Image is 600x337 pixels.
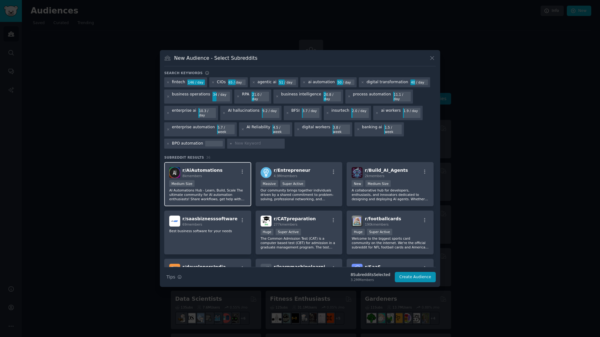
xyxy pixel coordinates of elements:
div: insurtech [331,108,349,118]
div: 8 Subreddit s Selected [351,272,390,278]
p: Welcome to the biggest sports card community on the internet. We're the official subreddit for NF... [352,236,429,249]
div: RPA [242,92,249,102]
div: 146 / day [187,79,205,85]
span: r/ saasbiznesssoftware [182,216,237,221]
span: 4.9M members [274,174,297,178]
div: ai workers [381,108,401,118]
div: 3.7 / day [302,108,319,114]
span: r/ SaaS [365,264,381,269]
div: agentic ai [257,79,276,85]
span: r/ CATpreparation [274,216,316,221]
span: 277k members [274,222,297,226]
div: BFSI [291,108,300,118]
p: The Common Admission Test (CAT) is a computer based test (CBT) for admission in a graduate manage... [261,236,338,249]
input: New Keyword [235,141,282,146]
p: A collaborative hub for developers, enthusiasts, and innovators dedicated to designing and deploy... [352,188,429,201]
div: Super Active [280,180,306,187]
img: developersIndia [169,264,180,275]
div: 1.9 / day [403,108,420,114]
div: business intelligence [281,92,321,102]
span: r/ AiAutomations [182,168,222,173]
div: 65 / day [228,79,246,85]
div: CIOs [217,79,226,85]
img: footballcards [352,216,363,227]
div: Huge [352,229,365,235]
div: fintech [172,79,185,85]
div: digital transformation [367,79,408,85]
div: 5.7 / week [217,125,235,135]
span: r/ Entrepreneur [274,168,310,173]
p: Our community brings together individuals driven by a shared commitment to problem-solving, profe... [261,188,338,201]
span: 190k members [365,222,389,226]
div: 34 / day [212,92,230,97]
span: r/ footballcards [365,216,401,221]
div: Medium Size [169,180,195,187]
div: 3.2M Members [351,278,390,282]
div: Super Active [367,229,392,235]
div: Medium Size [365,180,391,187]
div: 21.0 / day [252,92,269,102]
div: 20.8 / day [323,92,341,102]
div: digital workers [302,125,330,135]
div: 50 / day [337,79,354,85]
img: Entrepreneur [261,167,272,178]
div: Massive [261,180,278,187]
span: r/ Build_AI_Agents [365,168,408,173]
img: SaaS [352,264,363,275]
h3: Search keywords [164,71,203,75]
div: 10.3 / day [198,108,216,118]
div: enterprise ai [172,108,196,118]
span: 36 [206,156,211,159]
img: AiAutomations [169,167,180,178]
span: Subreddit Results [164,155,204,160]
div: BPO automation [172,141,203,146]
div: 40 / day [410,79,428,85]
span: Tips [166,274,175,280]
div: AI hallucinations [228,108,260,118]
div: AI Reliability [247,125,270,135]
div: Huge [261,229,274,235]
span: 2k members [365,174,384,178]
div: 2.0 / day [351,108,369,114]
div: process automation [353,92,391,102]
img: Build_AI_Agents [352,167,363,178]
button: Create Audience [395,272,436,283]
h3: New Audience - Select Subreddits [174,55,257,61]
div: banking ai [362,125,382,135]
p: Best business software for your needs [169,229,246,233]
span: 8k members [182,174,202,178]
div: 4.5 / week [272,125,290,135]
div: enterprise automation [172,125,215,135]
div: 9.2 / day [262,108,279,114]
div: Super Active [276,229,301,235]
img: saasbiznesssoftware [169,216,180,227]
div: 51 / day [278,79,296,85]
div: business operations [172,92,210,102]
div: New [352,180,363,187]
div: 1.5 / week [384,125,402,135]
div: 3.8 / week [333,125,350,135]
span: r/ learnmachinelearning [274,264,332,269]
p: AI Automations Hub - Learn, Build, Scale The ultimate community for AI automation enthusiasts! Sh... [169,188,246,201]
span: 69 members [182,222,202,226]
div: 11.1 / day [393,92,411,102]
span: r/ developersIndia [182,264,226,269]
button: Tips [164,272,184,283]
div: ai automation [308,79,335,85]
img: CATpreparation [261,216,272,227]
